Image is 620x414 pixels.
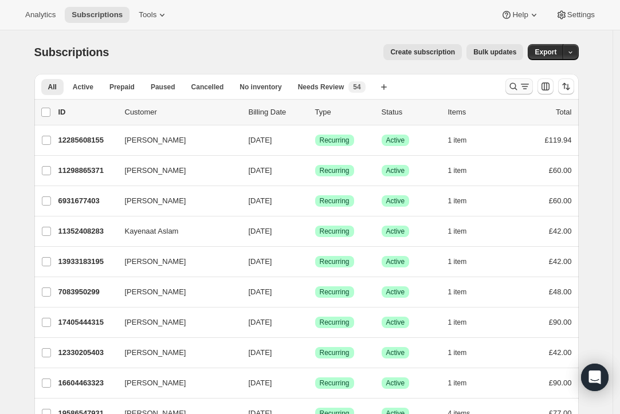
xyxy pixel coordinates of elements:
span: 1 item [448,196,467,206]
span: 1 item [448,287,467,297]
div: 11298865371[PERSON_NAME][DATE]SuccessRecurringSuccessActive1 item£60.00 [58,163,572,179]
span: [DATE] [249,287,272,296]
div: Type [315,107,372,118]
span: Bulk updates [473,48,516,57]
span: 1 item [448,318,467,327]
button: [PERSON_NAME] [118,253,233,271]
span: £119.94 [545,136,572,144]
span: [PERSON_NAME] [125,286,186,298]
span: Active [386,136,405,145]
span: Tools [139,10,156,19]
span: [DATE] [249,257,272,266]
span: £48.00 [549,287,572,296]
span: Recurring [320,318,350,327]
span: [DATE] [249,136,272,144]
span: All [48,82,57,92]
span: 1 item [448,257,467,266]
p: Total [556,107,571,118]
span: Subscriptions [72,10,123,19]
span: £42.00 [549,227,572,235]
button: Subscriptions [65,7,130,23]
p: 11298865371 [58,165,116,176]
span: £42.00 [549,257,572,266]
span: Recurring [320,166,350,175]
div: 11352408283Kayenaat Aslam[DATE]SuccessRecurringSuccessActive1 item£42.00 [58,223,572,239]
button: 1 item [448,223,480,239]
span: [PERSON_NAME] [125,135,186,146]
span: Recurring [320,227,350,236]
span: Recurring [320,196,350,206]
span: Active [386,287,405,297]
div: 7083950299[PERSON_NAME][DATE]SuccessRecurringSuccessActive1 item£48.00 [58,284,572,300]
span: Recurring [320,136,350,145]
span: Export [535,48,556,57]
span: £90.00 [549,318,572,326]
button: [PERSON_NAME] [118,161,233,180]
button: Bulk updates [466,44,523,60]
span: Active [386,166,405,175]
p: 17405444315 [58,317,116,328]
p: Status [382,107,439,118]
div: 17405444315[PERSON_NAME][DATE]SuccessRecurringSuccessActive1 item£90.00 [58,314,572,330]
div: 6931677403[PERSON_NAME][DATE]SuccessRecurringSuccessActive1 item£60.00 [58,193,572,209]
span: Subscriptions [34,46,109,58]
span: 1 item [448,136,467,145]
span: Recurring [320,257,350,266]
span: [PERSON_NAME] [125,165,186,176]
p: ID [58,107,116,118]
button: 1 item [448,163,480,179]
div: 13933183195[PERSON_NAME][DATE]SuccessRecurringSuccessActive1 item£42.00 [58,254,572,270]
button: Sort the results [558,78,574,94]
span: Needs Review [298,82,344,92]
p: 7083950299 [58,286,116,298]
span: 1 item [448,348,467,357]
span: [PERSON_NAME] [125,195,186,207]
span: Active [386,257,405,266]
span: Active [386,348,405,357]
button: [PERSON_NAME] [118,192,233,210]
div: Open Intercom Messenger [581,364,609,391]
p: 12330205403 [58,347,116,358]
span: Active [386,318,405,327]
span: [DATE] [249,318,272,326]
button: 1 item [448,193,480,209]
span: £60.00 [549,166,572,175]
button: Create subscription [383,44,462,60]
button: 1 item [448,254,480,270]
button: 1 item [448,345,480,361]
span: 1 item [448,378,467,388]
span: £90.00 [549,378,572,387]
span: No inventory [240,82,281,92]
button: [PERSON_NAME] [118,344,233,362]
span: £42.00 [549,348,572,357]
span: [PERSON_NAME] [125,377,186,389]
button: 1 item [448,284,480,300]
span: Create subscription [390,48,455,57]
span: [PERSON_NAME] [125,317,186,328]
span: Active [386,227,405,236]
span: [DATE] [249,227,272,235]
span: Recurring [320,378,350,388]
button: 1 item [448,314,480,330]
span: Recurring [320,287,350,297]
button: [PERSON_NAME] [118,374,233,392]
span: Recurring [320,348,350,357]
button: [PERSON_NAME] [118,313,233,332]
span: Cancelled [191,82,224,92]
button: Help [494,7,546,23]
span: [DATE] [249,378,272,387]
div: Items [448,107,505,118]
span: Prepaid [109,82,135,92]
span: Analytics [25,10,56,19]
button: [PERSON_NAME] [118,283,233,301]
div: 12330205403[PERSON_NAME][DATE]SuccessRecurringSuccessActive1 item£42.00 [58,345,572,361]
span: [DATE] [249,166,272,175]
span: £60.00 [549,196,572,205]
button: Export [528,44,563,60]
button: Kayenaat Aslam [118,222,233,240]
button: Create new view [375,79,393,95]
span: Settings [567,10,595,19]
span: [DATE] [249,348,272,357]
span: 1 item [448,166,467,175]
span: [DATE] [249,196,272,205]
